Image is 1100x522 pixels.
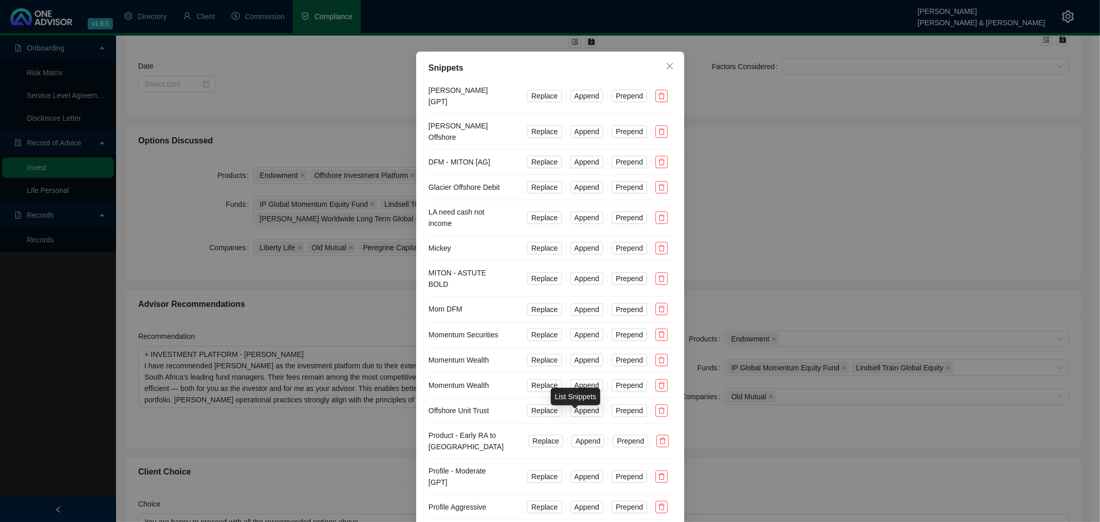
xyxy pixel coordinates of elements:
[429,322,672,348] li: Momentum Securities
[612,90,647,102] button: Prepend
[658,184,665,191] span: delete
[429,261,672,297] li: MITON - ASTUTE BOLD
[658,92,665,100] span: delete
[570,90,603,102] button: Append
[612,329,647,341] button: Prepend
[612,125,647,138] button: Prepend
[612,211,647,224] button: Prepend
[574,212,599,223] span: Append
[527,211,562,224] button: Replace
[616,405,643,416] span: Prepend
[613,435,648,447] button: Prepend
[429,150,672,175] li: DFM - MITON [AG]
[531,405,557,416] span: Replace
[658,214,665,221] span: delete
[527,242,562,254] button: Replace
[429,495,672,520] li: Profile Aggressive
[658,407,665,414] span: delete
[612,354,647,366] button: Prepend
[429,423,672,459] li: Product - Early RA to [GEOGRAPHIC_DATA]
[612,272,647,285] button: Prepend
[531,329,557,340] span: Replace
[659,437,666,445] span: delete
[658,356,665,364] span: delete
[531,182,557,193] span: Replace
[616,501,643,513] span: Prepend
[429,200,672,236] li: LA need cash not income
[570,156,603,168] button: Append
[528,435,563,447] button: Replace
[527,354,562,366] button: Replace
[570,242,603,254] button: Append
[574,126,599,137] span: Append
[574,90,599,102] span: Append
[616,329,643,340] span: Prepend
[531,501,557,513] span: Replace
[429,62,672,74] div: Snippets
[612,156,647,168] button: Prepend
[658,503,665,511] span: delete
[571,435,604,447] button: Append
[531,380,557,391] span: Replace
[658,473,665,480] span: delete
[574,405,599,416] span: Append
[570,211,603,224] button: Append
[570,329,603,341] button: Append
[531,156,557,168] span: Replace
[612,379,647,391] button: Prepend
[658,305,665,313] span: delete
[666,62,674,70] span: close
[612,181,647,193] button: Prepend
[531,242,557,254] span: Replace
[616,126,643,137] span: Prepend
[616,354,643,366] span: Prepend
[527,501,562,513] button: Replace
[658,244,665,252] span: delete
[574,354,599,366] span: Append
[527,379,562,391] button: Replace
[429,348,672,373] li: Momentum Wealth
[527,125,562,138] button: Replace
[612,404,647,417] button: Prepend
[658,158,665,166] span: delete
[570,404,603,417] button: Append
[429,236,672,261] li: Mickey
[612,501,647,513] button: Prepend
[527,90,562,102] button: Replace
[570,354,603,366] button: Append
[527,329,562,341] button: Replace
[570,181,603,193] button: Append
[532,435,559,447] span: Replace
[612,242,647,254] button: Prepend
[616,242,643,254] span: Prepend
[531,304,557,315] span: Replace
[570,272,603,285] button: Append
[617,435,644,447] span: Prepend
[612,303,647,316] button: Prepend
[527,470,562,483] button: Replace
[662,58,678,74] button: Close
[531,212,557,223] span: Replace
[658,275,665,282] span: delete
[531,90,557,102] span: Replace
[429,459,672,495] li: Profile - Moderate [GPT]
[616,273,643,284] span: Prepend
[576,435,600,447] span: Append
[429,114,672,150] li: [PERSON_NAME] Offshore
[527,272,562,285] button: Replace
[531,471,557,482] span: Replace
[531,126,557,137] span: Replace
[616,304,643,315] span: Prepend
[574,329,599,340] span: Append
[616,182,643,193] span: Prepend
[429,297,672,322] li: Mom DFM
[574,471,599,482] span: Append
[570,125,603,138] button: Append
[574,380,599,391] span: Append
[429,398,672,423] li: Offshore Unit Trust
[574,304,599,315] span: Append
[527,156,562,168] button: Replace
[570,379,603,391] button: Append
[531,354,557,366] span: Replace
[429,175,672,200] li: Glacier Offshore Debit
